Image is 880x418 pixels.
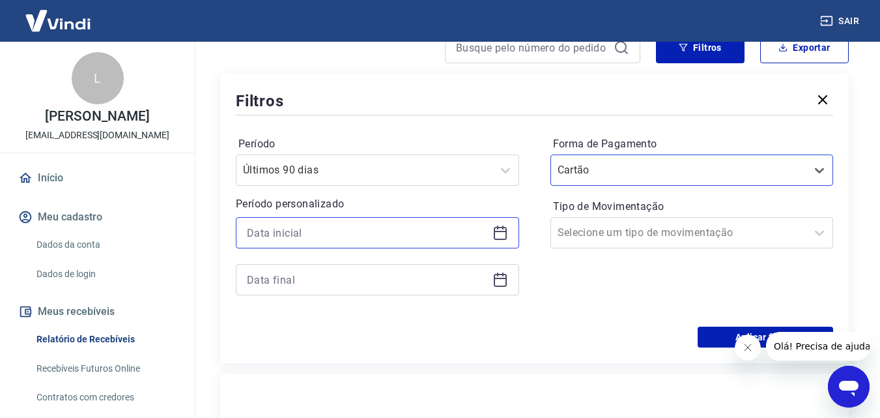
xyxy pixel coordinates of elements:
[16,203,179,231] button: Meu cadastro
[817,9,864,33] button: Sair
[25,128,169,142] p: [EMAIL_ADDRESS][DOMAIN_NAME]
[698,327,833,348] button: Aplicar filtros
[16,164,179,192] a: Início
[31,261,179,288] a: Dados de login
[16,1,100,40] img: Vindi
[247,270,487,290] input: Data final
[8,9,109,20] span: Olá! Precisa de ajuda?
[16,297,179,326] button: Meus recebíveis
[456,38,608,57] input: Busque pelo número do pedido
[45,110,149,123] p: [PERSON_NAME]
[236,196,519,212] p: Período personalizado
[766,332,870,361] iframe: Mensagem da empresa
[31,231,179,258] a: Dados da conta
[760,32,849,63] button: Exportar
[553,199,831,215] label: Tipo de Movimentação
[31,355,179,382] a: Recebíveis Futuros Online
[828,366,870,408] iframe: Botão para abrir a janela de mensagens
[31,326,179,353] a: Relatório de Recebíveis
[31,384,179,411] a: Contratos com credores
[238,136,517,152] label: Período
[553,136,831,152] label: Forma de Pagamento
[735,335,761,361] iframe: Fechar mensagem
[236,91,284,112] h5: Filtros
[247,223,487,243] input: Data inicial
[72,52,124,104] div: L
[656,32,745,63] button: Filtros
